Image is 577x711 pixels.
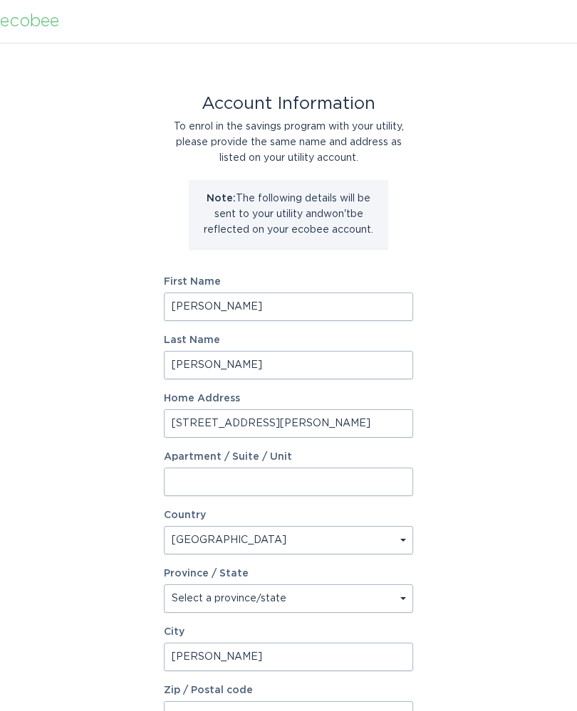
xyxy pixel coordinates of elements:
p: The following details will be sent to your utility and won't be reflected on your ecobee account. [199,191,378,238]
div: To enrol in the savings program with your utility, please provide the same name and address as li... [164,119,413,166]
label: Home Address [164,394,413,404]
label: Country [164,510,206,520]
div: Account Information [164,96,413,112]
label: Zip / Postal code [164,685,413,695]
label: Last Name [164,335,413,345]
strong: Note: [207,194,236,204]
label: Apartment / Suite / Unit [164,452,413,462]
label: Province / State [164,569,249,579]
label: City [164,627,413,637]
label: First Name [164,277,413,287]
